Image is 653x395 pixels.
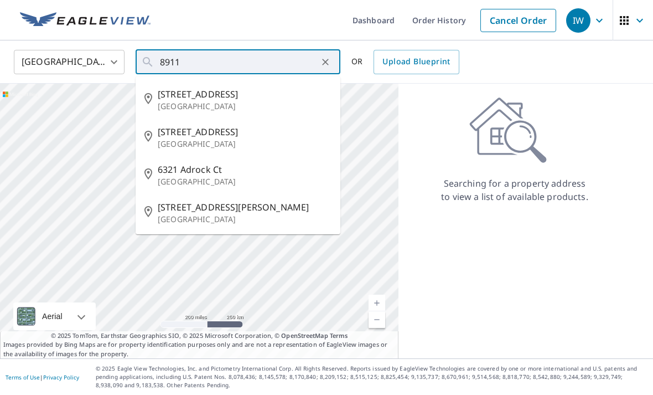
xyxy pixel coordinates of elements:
a: Current Level 5, Zoom In [369,295,385,311]
img: EV Logo [20,12,151,29]
div: Aerial [39,302,66,330]
span: [STREET_ADDRESS] [158,125,331,138]
p: [GEOGRAPHIC_DATA] [158,176,331,187]
a: Cancel Order [480,9,556,32]
p: [GEOGRAPHIC_DATA] [158,138,331,150]
button: Clear [318,54,333,70]
p: © 2025 Eagle View Technologies, Inc. and Pictometry International Corp. All Rights Reserved. Repo... [96,365,647,389]
p: Searching for a property address to view a list of available products. [440,177,589,203]
a: OpenStreetMap [281,331,328,340]
span: 6321 Adrock Ct [158,163,331,176]
p: [GEOGRAPHIC_DATA] [158,101,331,112]
a: Terms [330,331,348,340]
p: [GEOGRAPHIC_DATA] [158,214,331,225]
input: Search by address or latitude-longitude [160,47,318,78]
a: Terms of Use [6,373,40,381]
span: [STREET_ADDRESS][PERSON_NAME] [158,201,331,214]
div: IW [566,8,590,33]
span: [STREET_ADDRESS] [158,88,331,101]
a: Privacy Policy [43,373,79,381]
span: Upload Blueprint [382,55,450,69]
a: Upload Blueprint [374,50,459,74]
div: [GEOGRAPHIC_DATA] [14,47,125,78]
div: OR [351,50,459,74]
div: Aerial [13,302,96,330]
p: | [6,374,79,381]
a: Current Level 5, Zoom Out [369,311,385,328]
span: © 2025 TomTom, Earthstar Geographics SIO, © 2025 Microsoft Corporation, © [51,331,348,341]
